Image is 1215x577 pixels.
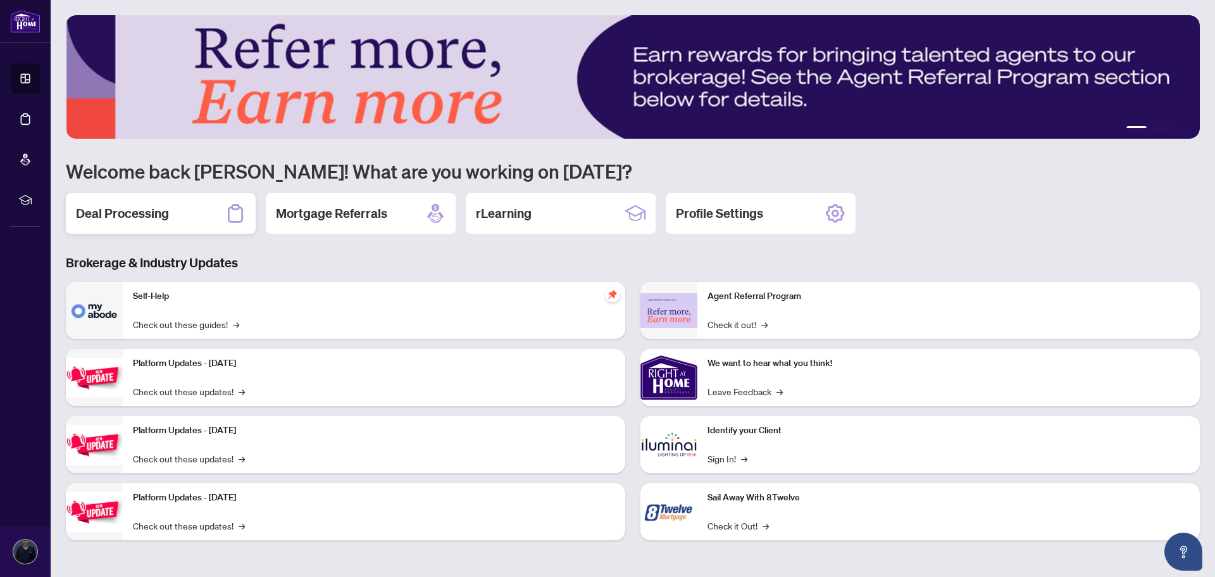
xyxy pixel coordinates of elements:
[133,289,615,303] p: Self-Help
[66,282,123,339] img: Self-Help
[233,317,239,331] span: →
[1182,126,1187,131] button: 5
[776,384,783,398] span: →
[239,452,245,466] span: →
[707,384,783,398] a: Leave Feedback→
[640,349,697,406] img: We want to hear what you think!
[676,205,763,222] h2: Profile Settings
[133,424,615,438] p: Platform Updates - [DATE]
[707,289,1190,303] p: Agent Referral Program
[707,452,747,466] a: Sign In!→
[133,452,245,466] a: Check out these updates!→
[763,519,769,533] span: →
[1126,126,1147,131] button: 1
[707,519,769,533] a: Check it Out!→
[707,317,768,331] a: Check it out!→
[133,357,615,371] p: Platform Updates - [DATE]
[76,205,169,222] h2: Deal Processing
[66,159,1200,183] h1: Welcome back [PERSON_NAME]! What are you working on [DATE]?
[133,384,245,398] a: Check out these updates!→
[1164,533,1202,571] button: Open asap
[239,519,245,533] span: →
[707,357,1190,371] p: We want to hear what you think!
[1162,126,1167,131] button: 3
[761,317,768,331] span: →
[640,416,697,473] img: Identify your Client
[133,519,245,533] a: Check out these updates!→
[66,425,123,465] img: Platform Updates - July 8, 2025
[605,287,620,302] span: pushpin
[476,205,532,222] h2: rLearning
[741,452,747,466] span: →
[10,10,40,33] img: logo
[66,358,123,398] img: Platform Updates - July 21, 2025
[707,491,1190,505] p: Sail Away With 8Twelve
[13,540,37,564] img: Profile Icon
[1172,126,1177,131] button: 4
[640,293,697,328] img: Agent Referral Program
[66,254,1200,272] h3: Brokerage & Industry Updates
[239,384,245,398] span: →
[66,492,123,532] img: Platform Updates - June 23, 2025
[133,317,239,331] a: Check out these guides!→
[707,424,1190,438] p: Identify your Client
[66,15,1200,139] img: Slide 0
[640,483,697,540] img: Sail Away With 8Twelve
[1152,126,1157,131] button: 2
[276,205,387,222] h2: Mortgage Referrals
[133,491,615,505] p: Platform Updates - [DATE]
